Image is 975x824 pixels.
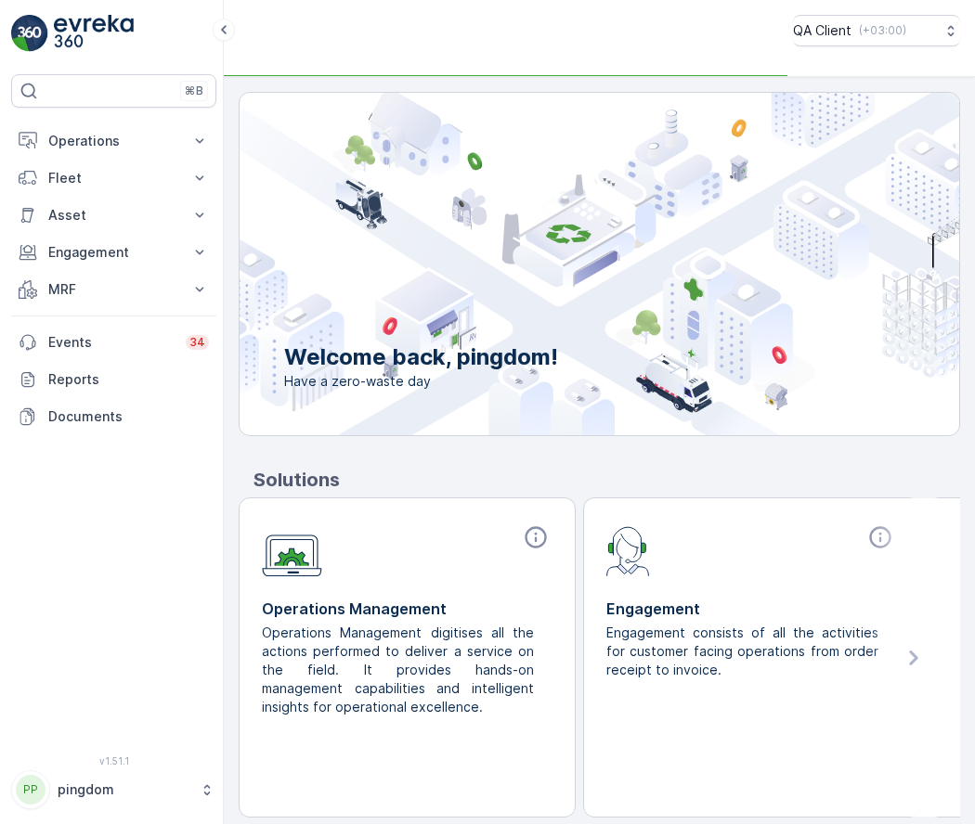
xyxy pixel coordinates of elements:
p: pingdom [58,780,190,799]
p: MRF [48,280,179,299]
img: city illustration [156,93,959,435]
p: Operations [48,132,179,150]
button: PPpingdom [11,770,216,809]
p: ⌘B [185,84,203,98]
img: module-icon [262,524,322,577]
button: MRF [11,271,216,308]
p: Documents [48,407,209,426]
p: Engagement [606,598,897,620]
a: Reports [11,361,216,398]
p: QA Client [793,21,851,40]
p: ( +03:00 ) [859,23,906,38]
p: Asset [48,206,179,225]
button: Operations [11,122,216,160]
p: Operations Management [262,598,552,620]
button: Asset [11,197,216,234]
p: 34 [189,335,205,350]
p: Reports [48,370,209,389]
img: logo [11,15,48,52]
button: Engagement [11,234,216,271]
span: v 1.51.1 [11,755,216,766]
button: QA Client(+03:00) [793,15,960,46]
p: Welcome back, pingdom! [284,342,558,372]
p: Engagement consists of all the activities for customer facing operations from order receipt to in... [606,624,882,679]
button: Fleet [11,160,216,197]
span: Have a zero-waste day [284,372,558,391]
a: Documents [11,398,216,435]
p: Engagement [48,243,179,262]
p: Fleet [48,169,179,187]
p: Solutions [253,466,960,494]
img: module-icon [606,524,650,576]
img: logo_light-DOdMpM7g.png [54,15,134,52]
div: PP [16,775,45,805]
p: Events [48,333,175,352]
a: Events34 [11,324,216,361]
p: Operations Management digitises all the actions performed to deliver a service on the field. It p... [262,624,538,716]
